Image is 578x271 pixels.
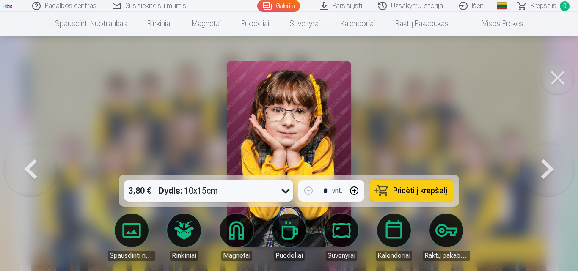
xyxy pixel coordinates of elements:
div: Kalendoriai [376,251,412,261]
div: 3,80 € [124,180,155,202]
div: Magnetai [221,251,252,261]
span: Pridėti į krepšelį [393,187,447,194]
a: Rinkiniai [137,12,182,36]
a: Puodeliai [265,214,313,261]
div: Spausdinti nuotraukas [108,251,155,261]
a: Suvenyrai [318,214,365,261]
a: Raktų pakabukas [385,12,459,36]
img: /fa2 [3,3,13,8]
div: Suvenyrai [326,251,357,261]
strong: Dydis : [159,185,182,197]
span: 0 [560,1,570,11]
span: Krepšelis [531,1,556,11]
a: Magnetai [182,12,231,36]
a: Rinkiniai [160,214,208,261]
a: Raktų pakabukas [423,214,470,261]
a: Puodeliai [231,12,279,36]
a: Visos prekės [459,12,534,36]
div: Rinkiniai [170,251,198,261]
a: Kalendoriai [330,12,385,36]
a: Spausdinti nuotraukas [108,214,155,261]
div: vnt. [332,186,342,196]
button: Pridėti į krepšelį [369,180,454,202]
div: Puodeliai [274,251,305,261]
a: Magnetai [213,214,260,261]
div: Raktų pakabukas [423,251,470,261]
a: Suvenyrai [279,12,330,36]
a: Spausdinti nuotraukas [45,12,137,36]
div: 10x15cm [159,180,218,202]
a: Kalendoriai [370,214,418,261]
